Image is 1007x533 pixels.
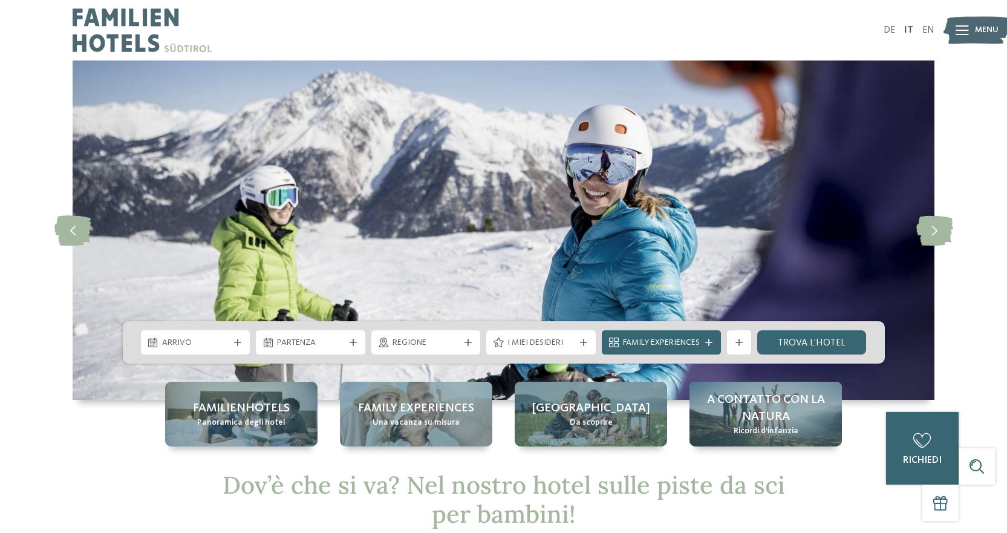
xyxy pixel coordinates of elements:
span: Menu [975,24,999,36]
span: [GEOGRAPHIC_DATA] [532,400,650,417]
a: DE [884,25,895,35]
span: Partenza [277,337,344,349]
a: EN [922,25,934,35]
span: richiedi [903,456,942,465]
span: Dov’è che si va? Nel nostro hotel sulle piste da sci per bambini! [223,469,785,529]
span: I miei desideri [507,337,575,349]
span: Regione [393,337,460,349]
span: Da scoprire [570,417,613,429]
a: Hotel sulle piste da sci per bambini: divertimento senza confini [GEOGRAPHIC_DATA] Da scoprire [515,382,667,446]
span: Panoramica degli hotel [197,417,285,429]
span: Family Experiences [623,337,700,349]
a: Hotel sulle piste da sci per bambini: divertimento senza confini Family experiences Una vacanza s... [340,382,492,446]
span: Family experiences [358,400,474,417]
span: Una vacanza su misura [373,417,460,429]
span: Ricordi d’infanzia [734,425,798,437]
a: Hotel sulle piste da sci per bambini: divertimento senza confini A contatto con la natura Ricordi... [689,382,842,446]
img: Hotel sulle piste da sci per bambini: divertimento senza confini [73,60,934,400]
span: A contatto con la natura [702,391,830,425]
a: richiedi [886,412,959,485]
a: IT [904,25,913,35]
a: Hotel sulle piste da sci per bambini: divertimento senza confini Familienhotels Panoramica degli ... [165,382,318,446]
a: trova l’hotel [757,330,867,355]
span: Familienhotels [193,400,290,417]
span: Arrivo [162,337,229,349]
